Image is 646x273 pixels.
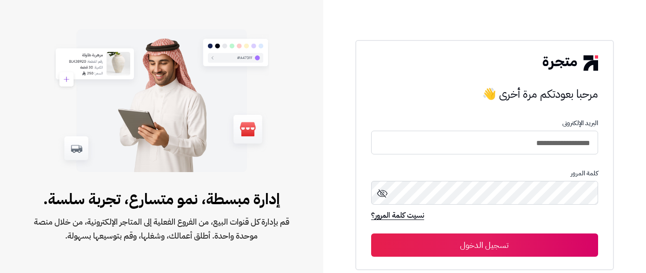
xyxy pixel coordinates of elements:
a: نسيت كلمة المرور؟ [371,210,424,223]
span: قم بإدارة كل قنوات البيع، من الفروع الفعلية إلى المتاجر الإلكترونية، من خلال منصة موحدة واحدة. أط... [30,215,293,243]
span: إدارة مبسطة، نمو متسارع، تجربة سلسة. [30,188,293,210]
h3: مرحبا بعودتكم مرة أخرى 👋 [371,85,598,103]
p: كلمة المرور [371,170,598,177]
button: تسجيل الدخول [371,233,598,257]
img: logo-2.png [543,55,598,70]
p: البريد الإلكترونى [371,120,598,127]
